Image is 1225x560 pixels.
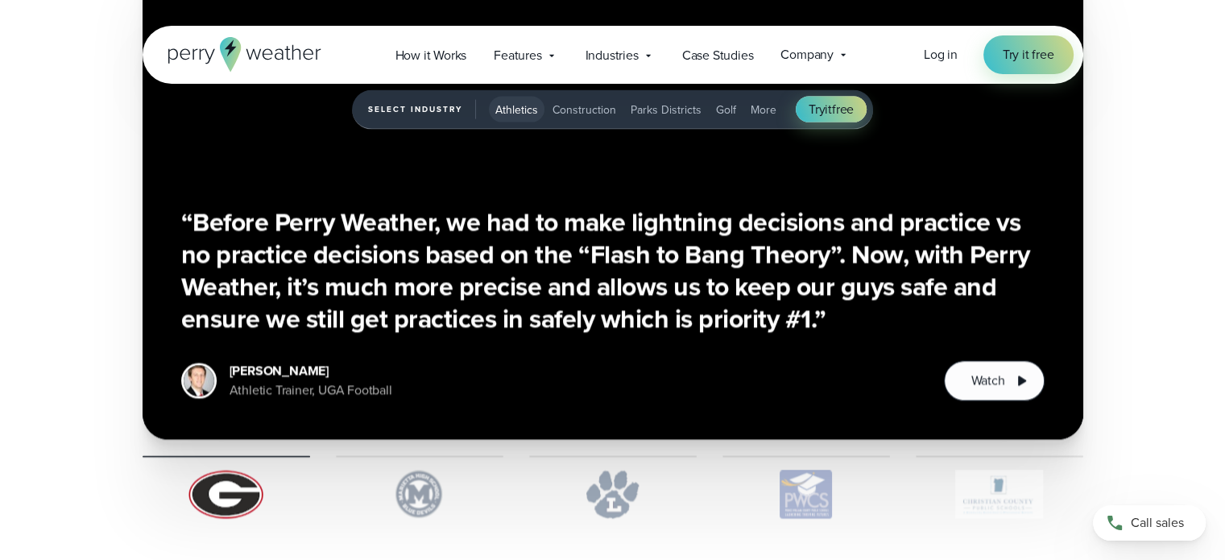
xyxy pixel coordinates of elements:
span: Case Studies [682,46,754,65]
img: Marietta-High-School.svg [336,471,503,519]
span: Parks Districts [631,102,701,118]
button: Athletics [489,97,544,122]
div: Athletic Trainer, UGA Football [230,381,392,400]
span: Golf [716,102,736,118]
button: Construction [546,97,623,122]
span: Company [780,45,834,64]
a: Log in [924,45,958,64]
span: Select Industry [368,100,476,119]
span: Industries [586,46,639,65]
span: Try it free [1003,45,1054,64]
span: How it Works [395,46,467,65]
a: Case Studies [668,39,768,72]
span: Athletics [495,102,538,118]
span: More [751,102,776,118]
button: More [744,97,783,122]
a: Call sales [1093,505,1206,541]
button: Parks Districts [624,97,708,122]
a: Try it free [983,35,1074,74]
button: Watch [944,361,1044,401]
span: Features [494,46,541,65]
a: How it Works [382,39,481,72]
span: Construction [552,102,616,118]
span: Call sales [1131,513,1184,533]
h3: “Before Perry Weather, we had to make lightning decisions and practice vs no practice decisions b... [181,206,1045,335]
span: Try free [809,100,854,119]
span: it [825,100,832,118]
span: Watch [970,371,1004,391]
a: Tryitfree [796,97,867,122]
button: Golf [710,97,743,122]
div: [PERSON_NAME] [230,362,392,381]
